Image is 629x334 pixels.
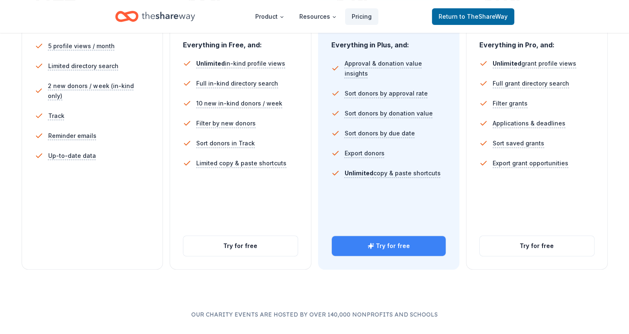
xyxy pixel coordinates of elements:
span: grant profile views [493,60,576,67]
span: Full grant directory search [493,79,569,88]
span: Limited directory search [48,61,118,71]
p: Our charity events are hosted by over 140,000 nonprofits and schools [20,309,609,319]
nav: Main [249,7,378,26]
div: Everything in Plus, and: [331,33,446,50]
span: Limited copy & paste shortcuts [196,158,286,168]
div: Everything in Free, and: [183,33,298,50]
span: 10 new in-kind donors / week [196,98,282,108]
span: Sort donors by due date [345,128,415,138]
button: Try for free [183,236,298,256]
span: Full in-kind directory search [196,79,278,88]
button: Product [249,8,291,25]
span: Unlimited [345,169,373,177]
span: Up-to-date data [48,151,96,161]
span: Export grant opportunities [493,158,568,168]
span: in-kind profile views [196,60,285,67]
span: Return [439,12,508,22]
span: Reminder emails [48,131,96,141]
span: Sort donors by approval rate [345,88,428,98]
button: Try for free [332,236,446,256]
span: Sort saved grants [493,138,544,148]
span: Filter grants [493,98,528,108]
span: copy & paste shortcuts [345,169,441,177]
span: Unlimited [493,60,521,67]
span: Track [48,111,64,121]
a: Home [115,7,195,26]
span: Unlimited [196,60,225,67]
span: Approval & donation value insights [344,59,446,79]
button: Try for free [480,236,594,256]
span: Filter by new donors [196,118,256,128]
span: Export donors [345,148,385,158]
a: Returnto TheShareWay [432,8,514,25]
div: Everything in Pro, and: [479,33,594,50]
span: to TheShareWay [459,13,508,20]
a: Pricing [345,8,378,25]
span: Sort donors in Track [196,138,255,148]
button: Resources [293,8,343,25]
span: 2 new donors / week (in-kind only) [48,81,150,101]
span: 5 profile views / month [48,41,115,51]
span: Applications & deadlines [493,118,565,128]
span: Sort donors by donation value [345,108,433,118]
